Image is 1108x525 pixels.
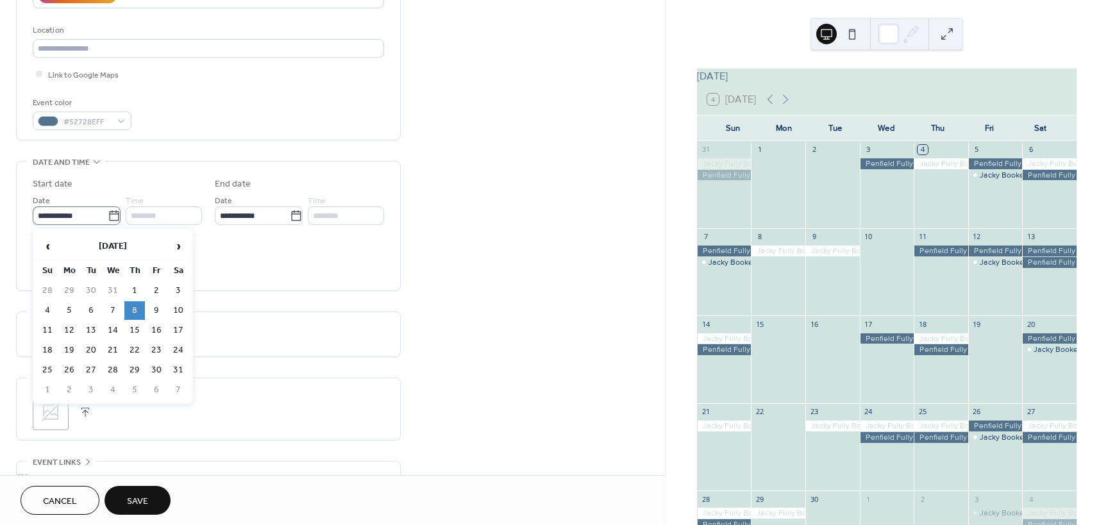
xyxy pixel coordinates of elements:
[1026,232,1036,242] div: 13
[33,456,81,469] span: Event links
[1026,494,1036,504] div: 4
[1022,432,1077,443] div: Penfield Fully Booked
[124,341,145,360] td: 22
[59,281,80,300] td: 29
[59,262,80,280] th: Mo
[972,407,982,417] div: 26
[709,257,771,268] div: Jacky Booked PM
[918,319,927,329] div: 18
[805,421,860,431] div: Jacky Fully Booked
[968,257,1023,268] div: Jacky Booked PM
[33,156,90,169] span: Date and time
[755,232,764,242] div: 8
[805,246,860,256] div: Jacky Fully Booked
[37,321,58,340] td: 11
[860,333,914,344] div: Penfield Fully Booked
[33,24,382,37] div: Location
[43,495,77,508] span: Cancel
[697,508,751,519] div: Jacky Fully Booked
[809,407,819,417] div: 23
[168,301,189,320] td: 10
[697,421,751,431] div: Jacky Fully Booked
[37,301,58,320] td: 4
[146,341,167,360] td: 23
[105,486,171,515] button: Save
[914,246,968,256] div: Penfield Fully Booked
[37,381,58,399] td: 1
[168,361,189,379] td: 31
[864,145,873,154] div: 3
[37,341,58,360] td: 18
[968,432,1023,443] div: Jacky Booked PM
[864,232,873,242] div: 10
[914,344,968,355] div: Penfield Fully Booked
[146,361,167,379] td: 30
[215,178,251,191] div: End date
[697,158,751,169] div: Jacky Fully Booked
[48,69,119,82] span: Link to Google Maps
[168,381,189,399] td: 7
[972,232,982,242] div: 12
[1022,246,1077,256] div: Penfield Fully Booked
[914,421,968,431] div: Jacky Fully Booked
[308,194,326,208] span: Time
[912,115,964,141] div: Thu
[1022,344,1077,355] div: Jacky Booked PM
[169,233,188,259] span: ›
[33,194,50,208] span: Date
[755,145,764,154] div: 1
[701,407,710,417] div: 21
[1022,333,1077,344] div: Penfield Fully Booked
[697,69,1077,84] div: [DATE]
[81,321,101,340] td: 13
[1022,508,1077,519] div: Jacky Fully Booked
[103,381,123,399] td: 4
[126,194,144,208] span: Time
[81,361,101,379] td: 27
[81,262,101,280] th: Tu
[37,281,58,300] td: 28
[1022,158,1077,169] div: Jacky Fully Booked
[697,170,751,181] div: Penfield Fully Booked
[707,115,759,141] div: Sun
[861,115,912,141] div: Wed
[168,281,189,300] td: 3
[751,246,805,256] div: Jacky Fully Booked
[103,281,123,300] td: 31
[701,232,710,242] div: 7
[124,301,145,320] td: 8
[1026,145,1036,154] div: 6
[755,494,764,504] div: 29
[697,257,751,268] div: Jacky Booked PM
[124,381,145,399] td: 5
[697,333,751,344] div: Jacky Fully Booked
[864,407,873,417] div: 24
[751,508,805,519] div: Jacky Fully Booked
[103,361,123,379] td: 28
[146,321,167,340] td: 16
[755,407,764,417] div: 22
[168,321,189,340] td: 17
[701,145,710,154] div: 31
[124,281,145,300] td: 1
[980,170,1042,181] div: Jacky Booked PM
[968,170,1023,181] div: Jacky Booked PM
[1026,407,1036,417] div: 27
[809,145,819,154] div: 2
[1022,421,1077,431] div: Jacky Fully Booked
[21,486,99,515] button: Cancel
[63,115,111,129] span: #52728EFF
[809,319,819,329] div: 16
[918,494,927,504] div: 2
[37,361,58,379] td: 25
[103,341,123,360] td: 21
[146,301,167,320] td: 9
[81,341,101,360] td: 20
[146,281,167,300] td: 2
[33,394,69,430] div: ;
[37,262,58,280] th: Su
[59,361,80,379] td: 26
[103,321,123,340] td: 14
[755,319,764,329] div: 15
